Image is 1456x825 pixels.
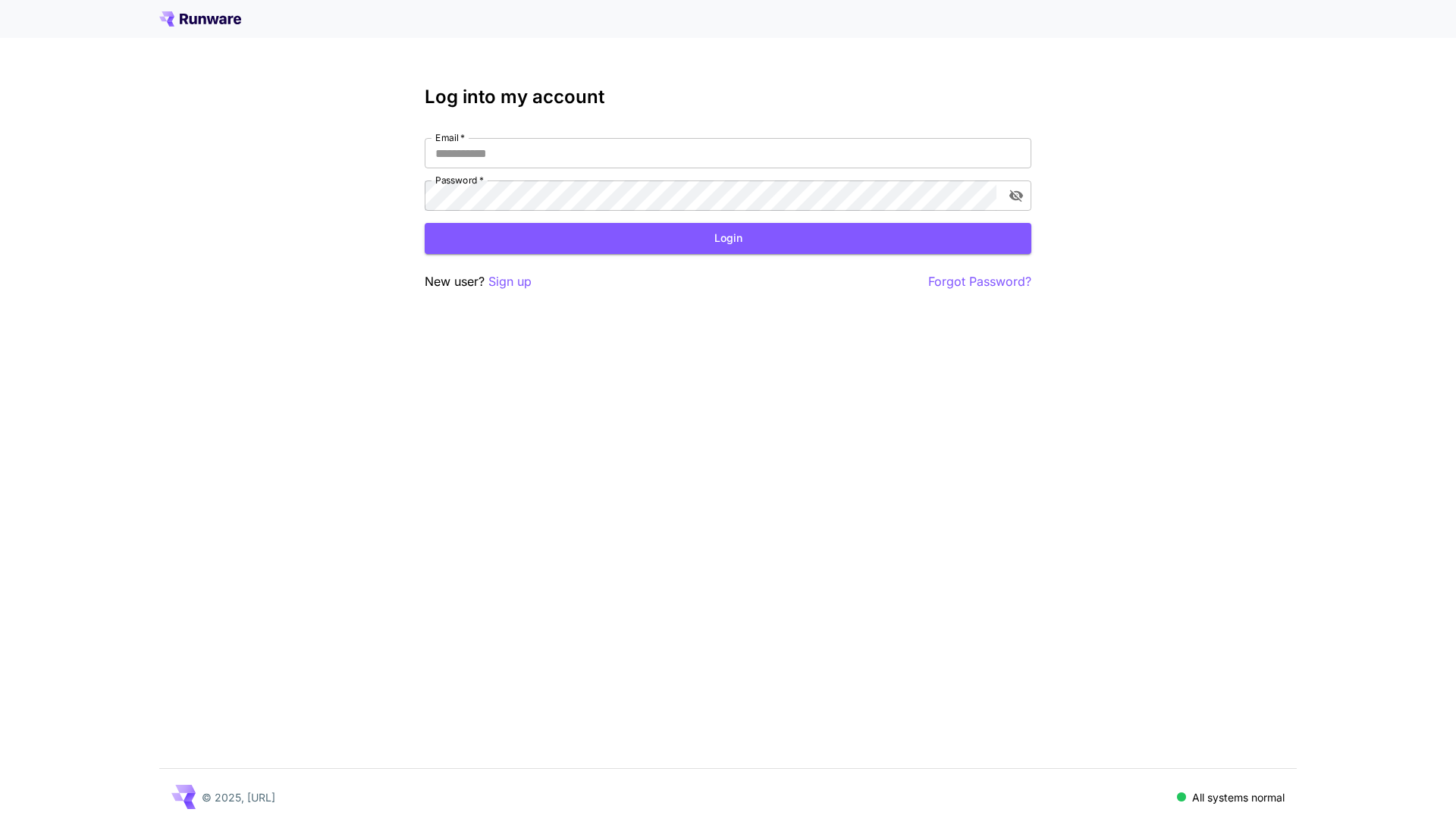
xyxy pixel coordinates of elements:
p: New user? [425,272,532,291]
label: Password [435,174,484,187]
button: Sign up [488,272,532,291]
button: Forgot Password? [928,272,1031,291]
button: Login [425,223,1031,254]
h3: Log into my account [425,86,1031,108]
p: All systems normal [1192,789,1285,805]
button: toggle password visibility [1003,182,1030,209]
p: © 2025, [URL] [202,789,275,805]
label: Email [435,131,465,144]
